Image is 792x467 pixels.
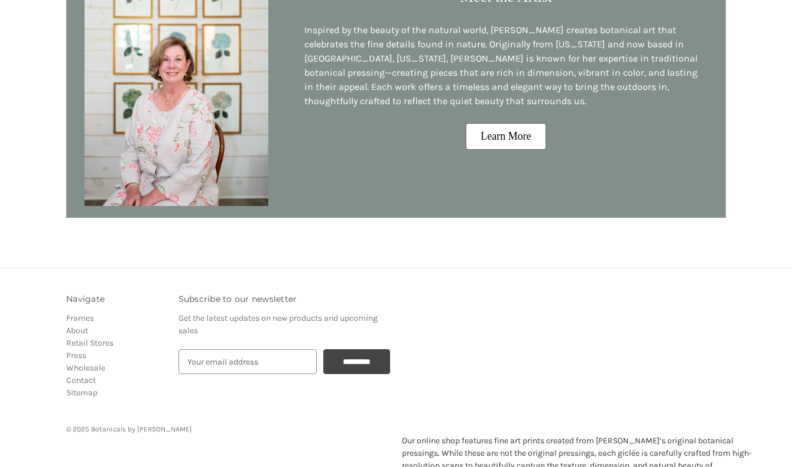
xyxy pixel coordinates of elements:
a: Sitemap [66,388,98,398]
a: Frames [66,313,94,323]
a: Contact [66,375,96,385]
p: Get the latest updates on new products and upcoming sales [178,312,390,337]
a: About [66,326,88,336]
input: Your email address [178,349,317,374]
a: Retail Stores [66,338,113,348]
a: Wholesale [66,363,105,373]
h3: Subscribe to our newsletter [178,293,390,305]
a: Press [66,350,86,360]
p: Inspired by the beauty of the natural world, [PERSON_NAME] creates botanical art that celebrates ... [304,23,708,108]
h3: Navigate [66,293,166,305]
a: Learn More [466,123,546,150]
p: © 2025 Botanicals by [PERSON_NAME] [66,424,726,434]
